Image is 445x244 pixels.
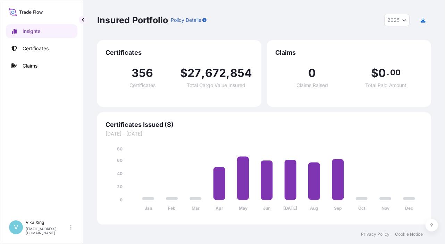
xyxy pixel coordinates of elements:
tspan: Nov [381,206,390,211]
span: 0 [308,68,316,79]
a: Privacy Policy [361,232,389,237]
span: $ [180,68,187,79]
button: Year Selector [384,14,410,26]
tspan: Oct [358,206,366,211]
tspan: [DATE] [284,206,298,211]
tspan: 80 [117,146,123,151]
tspan: Sep [334,206,342,211]
span: 0 [378,68,386,79]
span: 00 [390,70,401,75]
span: V [14,224,18,231]
tspan: 20 [117,184,123,189]
a: Claims [6,59,77,73]
p: Certificates [23,45,49,52]
p: Policy Details [171,17,201,24]
span: $ [371,68,378,79]
span: [DATE] - [DATE] [106,130,423,137]
span: , [201,68,205,79]
span: Total Cargo Value Insured [187,83,245,88]
span: Claims [275,49,423,57]
tspan: Jan [145,206,152,211]
span: 672 [205,68,226,79]
span: Claims Raised [296,83,328,88]
tspan: Mar [192,206,200,211]
span: Certificates [106,49,253,57]
span: 854 [230,68,252,79]
tspan: Feb [168,206,176,211]
p: Insights [23,28,40,35]
tspan: Dec [405,206,413,211]
tspan: 60 [117,158,123,163]
tspan: Aug [310,206,319,211]
a: Cookie Notice [395,232,423,237]
p: Vika Xing [26,220,69,225]
span: . [387,70,389,75]
span: Certificates Issued ($) [106,121,423,129]
tspan: Jun [263,206,270,211]
tspan: Apr [216,206,223,211]
span: , [226,68,230,79]
tspan: May [239,206,248,211]
span: Certificates [129,83,156,88]
span: 356 [132,68,153,79]
span: Total Paid Amount [365,83,407,88]
tspan: 0 [120,197,123,202]
p: [EMAIL_ADDRESS][DOMAIN_NAME] [26,227,69,235]
span: 2025 [387,17,400,24]
a: Certificates [6,42,77,55]
p: Claims [23,62,37,69]
span: 27 [187,68,201,79]
a: Insights [6,24,77,38]
p: Insured Portfolio [97,15,168,26]
tspan: 40 [117,171,123,176]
